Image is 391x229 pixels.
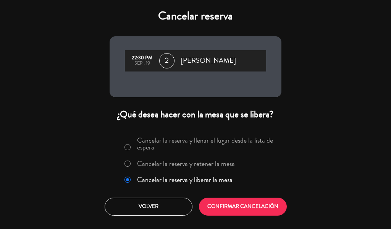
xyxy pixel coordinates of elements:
span: 2 [159,53,174,68]
button: CONFIRMAR CANCELACIÓN [199,198,287,216]
div: ¿Qué desea hacer con la mesa que se libera? [110,109,281,120]
span: [PERSON_NAME] [181,55,236,67]
label: Cancelar la reserva y llenar el lugar desde la lista de espera [137,137,277,151]
div: 22:30 PM [129,55,155,61]
h4: Cancelar reserva [110,9,281,23]
div: sep., 19 [129,61,155,66]
label: Cancelar la reserva y retener la mesa [137,160,235,167]
button: Volver [105,198,192,216]
label: Cancelar la reserva y liberar la mesa [137,176,233,183]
